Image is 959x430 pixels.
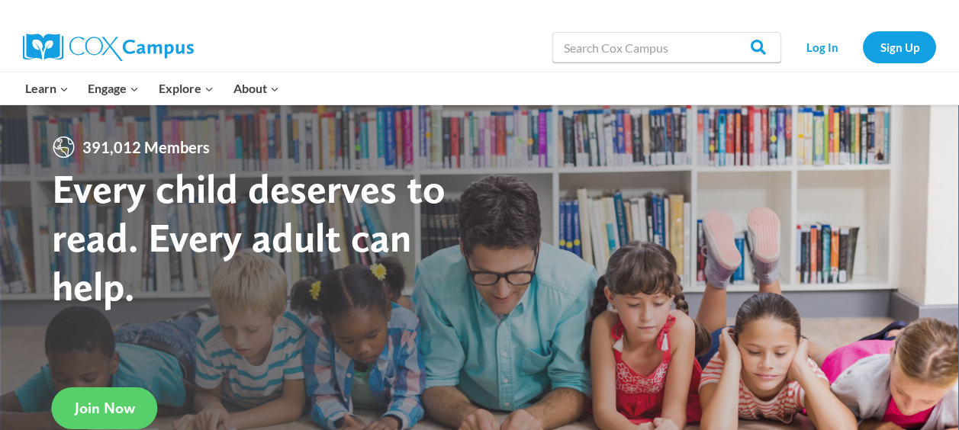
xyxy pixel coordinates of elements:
a: Sign Up [863,31,936,63]
span: Explore [159,79,214,98]
strong: Every child deserves to read. Every adult can help. [52,164,446,310]
input: Search Cox Campus [552,32,781,63]
nav: Primary Navigation [15,72,288,104]
span: Learn [25,79,69,98]
a: Join Now [52,387,158,429]
nav: Secondary Navigation [789,31,936,63]
span: About [233,79,279,98]
img: Cox Campus [23,34,194,61]
a: Log In [789,31,855,63]
span: Engage [88,79,139,98]
span: 391,012 Members [76,135,216,159]
span: Join Now [75,399,135,417]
